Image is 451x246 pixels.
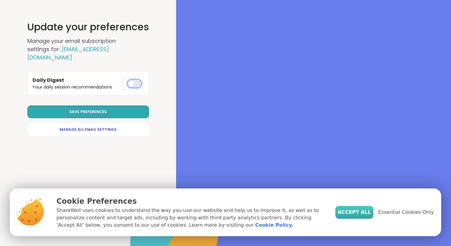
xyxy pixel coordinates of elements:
h1: Update your preferences [27,20,149,34]
p: Your daily session recommendations [33,84,119,90]
a: Manage All Email Settings [27,123,149,136]
h3: Daily Digest [33,77,119,84]
span: Essential Cookies Only [378,209,434,216]
p: ShareWell uses cookies to understand the way you use our website and help us to improve it, as we... [56,207,326,229]
span: Accept All [338,209,371,216]
a: Cookie Policy. [255,221,293,229]
button: Save Preferences [27,105,149,118]
span: Save Preferences [69,109,107,115]
span: [EMAIL_ADDRESS][DOMAIN_NAME] [27,45,109,61]
button: Accept All [335,206,373,219]
h2: Manage your email subscription settings for: [27,37,138,62]
span: Manage All Email Settings [60,127,117,132]
p: Cookie Preferences [56,196,326,207]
